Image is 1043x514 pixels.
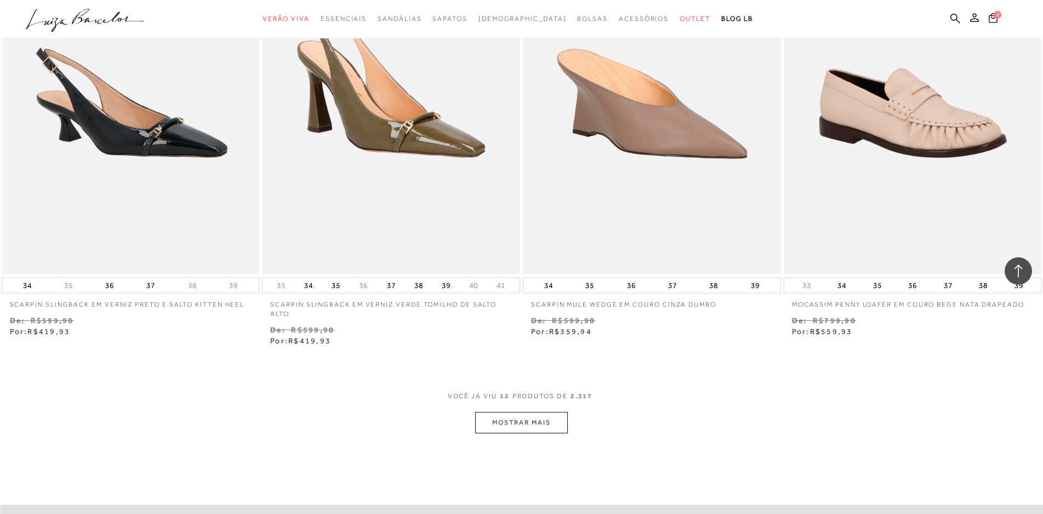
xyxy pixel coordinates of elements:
a: categoryNavScreenReaderText [378,9,421,29]
button: 39 [438,278,454,293]
a: MOCASSIM PENNY LOAFER EM COURO BEGE NATA DRAPEADO [784,293,1042,309]
button: 38 [185,280,200,291]
button: 33 [273,280,289,291]
button: 41 [493,280,509,291]
button: 36 [356,280,371,291]
span: Por: [10,327,71,336]
span: Por: [270,336,331,345]
button: 36 [102,278,117,293]
button: 38 [411,278,426,293]
span: Sapatos [432,15,467,22]
span: Bolsas [577,15,608,22]
button: 37 [384,278,399,293]
small: R$599,90 [291,325,334,334]
a: noSubCategoriesText [478,9,567,29]
a: SCARPIN MULE WEDGE EM COURO CINZA DUMBO [523,293,781,309]
a: SCARPIN SLINGBACK EM VERNIZ PRETO E SALTO KITTEN HEEL [2,293,260,309]
a: categoryNavScreenReaderText [263,9,310,29]
button: 39 [748,278,763,293]
a: categoryNavScreenReaderText [432,9,467,29]
small: R$599,90 [552,316,595,325]
span: Verão Viva [263,15,310,22]
button: 39 [1011,278,1027,293]
button: 37 [665,278,680,293]
button: 34 [20,278,35,293]
small: De: [792,316,807,325]
span: R$419,93 [288,336,331,345]
button: 37 [143,278,158,293]
button: 36 [905,278,920,293]
span: Sandálias [378,15,421,22]
button: 35 [61,280,76,291]
a: categoryNavScreenReaderText [619,9,669,29]
button: MOSTRAR MAIS [475,412,567,433]
span: [DEMOGRAPHIC_DATA] [478,15,567,22]
a: SCARPIN SLINGBACK EM VERNIZ VERDE TOMILHO DE SALTO ALTO [262,293,520,319]
span: Por: [792,327,853,336]
small: De: [10,316,25,325]
button: 35 [870,278,885,293]
button: 35 [328,278,344,293]
small: De: [270,325,286,334]
span: PRODUTOS DE [512,392,568,401]
a: categoryNavScreenReaderText [321,9,367,29]
button: 34 [541,278,556,293]
a: categoryNavScreenReaderText [680,9,710,29]
span: R$559,93 [810,327,853,336]
button: 37 [941,278,956,293]
small: De: [531,316,546,325]
button: 0 [985,12,1001,27]
small: R$599,90 [31,316,74,325]
a: categoryNavScreenReaderText [577,9,608,29]
span: Acessórios [619,15,669,22]
span: VOCê JÁ VIU [448,392,497,401]
span: 0 [994,11,1001,19]
span: R$419,93 [27,327,70,336]
span: 2.317 [571,392,593,412]
button: 38 [976,278,991,293]
button: 38 [706,278,721,293]
button: 34 [301,278,316,293]
span: Essenciais [321,15,367,22]
span: R$359,94 [549,327,592,336]
span: Por: [531,327,592,336]
button: 40 [466,280,481,291]
button: 36 [624,278,639,293]
button: 35 [582,278,597,293]
small: R$799,90 [813,316,856,325]
span: BLOG LB [721,15,753,22]
span: Outlet [680,15,710,22]
button: 33 [799,280,814,291]
span: 12 [500,392,510,412]
button: 39 [226,280,241,291]
a: BLOG LB [721,9,753,29]
button: 34 [834,278,850,293]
